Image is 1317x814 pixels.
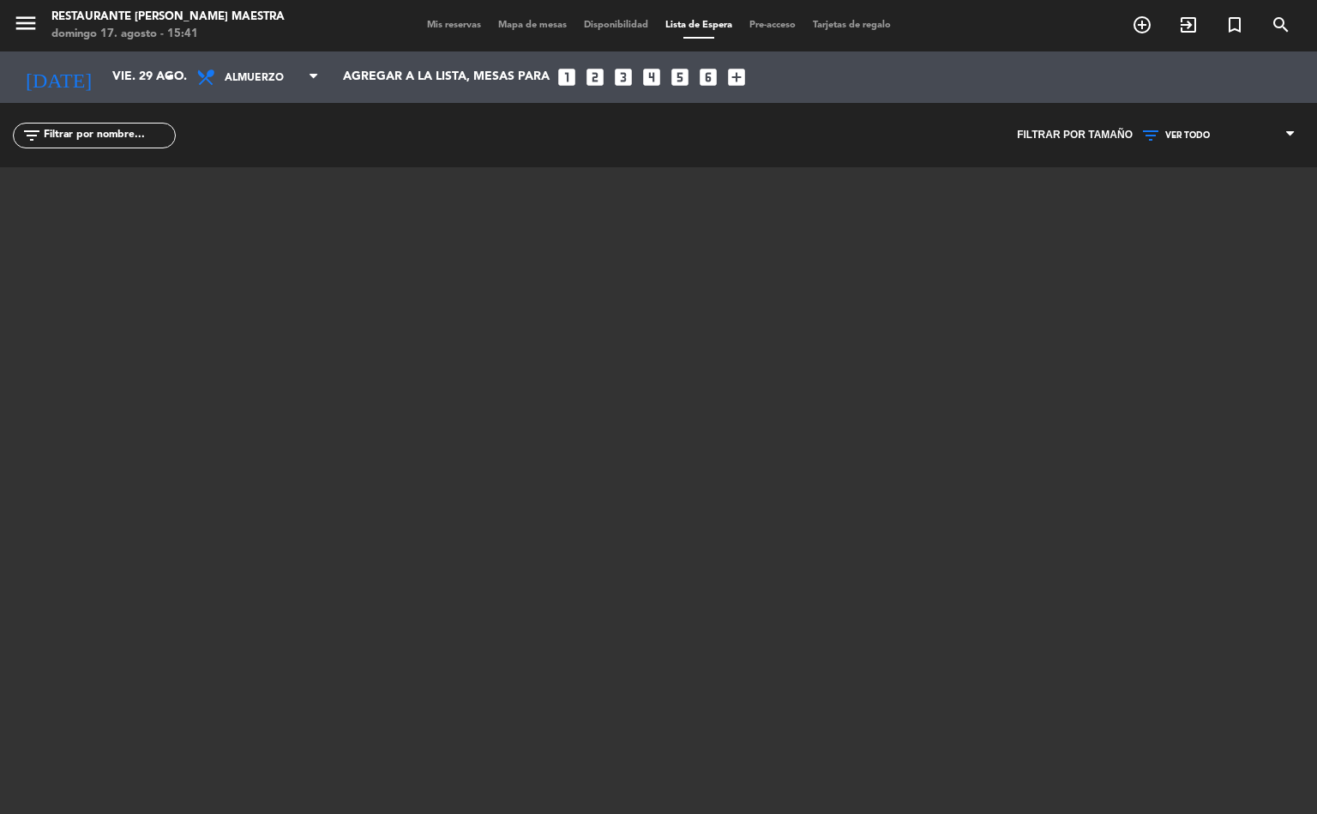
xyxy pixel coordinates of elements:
span: Filtrar por tamaño [1017,127,1133,144]
i: add_circle_outline [1132,15,1152,35]
i: looks_one [556,66,578,88]
span: Pre-acceso [741,21,804,30]
i: looks_5 [669,66,691,88]
span: Agregar a la lista, mesas para [343,70,550,84]
div: domingo 17. agosto - 15:41 [51,26,285,43]
i: exit_to_app [1178,15,1199,35]
span: Tarjetas de regalo [804,21,899,30]
span: Mis reservas [418,21,490,30]
i: looks_3 [612,66,634,88]
span: Almuerzo [225,62,306,94]
i: [DATE] [13,58,104,96]
i: arrow_drop_down [159,67,180,87]
i: search [1271,15,1291,35]
i: looks_two [584,66,606,88]
span: Lista de Espera [657,21,741,30]
span: Disponibilidad [575,21,657,30]
i: turned_in_not [1224,15,1245,35]
i: looks_6 [697,66,719,88]
i: looks_4 [640,66,663,88]
span: Mapa de mesas [490,21,575,30]
div: Restaurante [PERSON_NAME] Maestra [51,9,285,26]
input: Filtrar por nombre... [42,126,175,145]
i: add_box [725,66,748,88]
span: VER TODO [1165,130,1210,141]
button: menu [13,10,39,42]
i: filter_list [21,125,42,146]
i: menu [13,10,39,36]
